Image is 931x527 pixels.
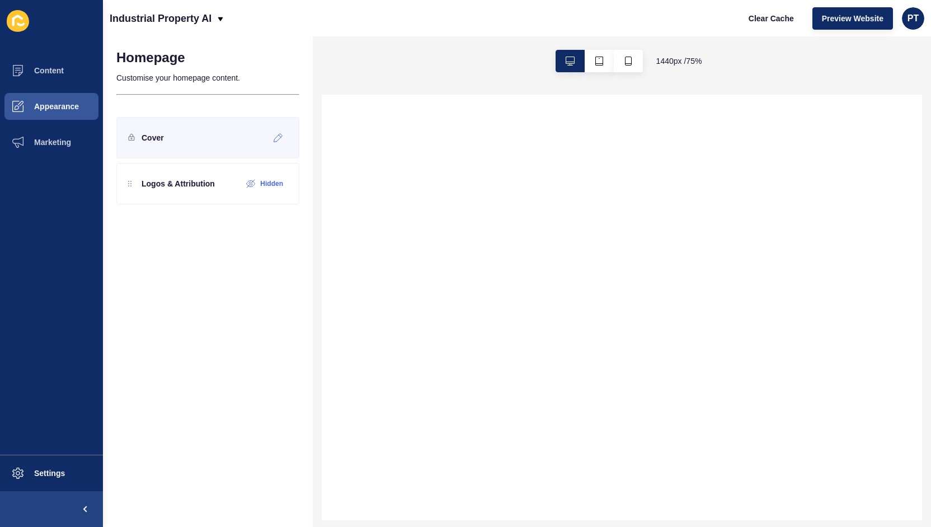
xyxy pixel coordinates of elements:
[142,132,164,143] p: Cover
[116,50,185,66] h1: Homepage
[908,13,919,24] span: PT
[822,13,883,24] span: Preview Website
[739,7,803,30] button: Clear Cache
[812,7,893,30] button: Preview Website
[116,66,299,90] p: Customise your homepage content.
[260,179,283,188] label: Hidden
[110,4,211,32] p: Industrial Property AI
[656,55,702,67] span: 1440 px / 75 %
[142,178,215,189] p: Logos & Attribution
[749,13,794,24] span: Clear Cache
